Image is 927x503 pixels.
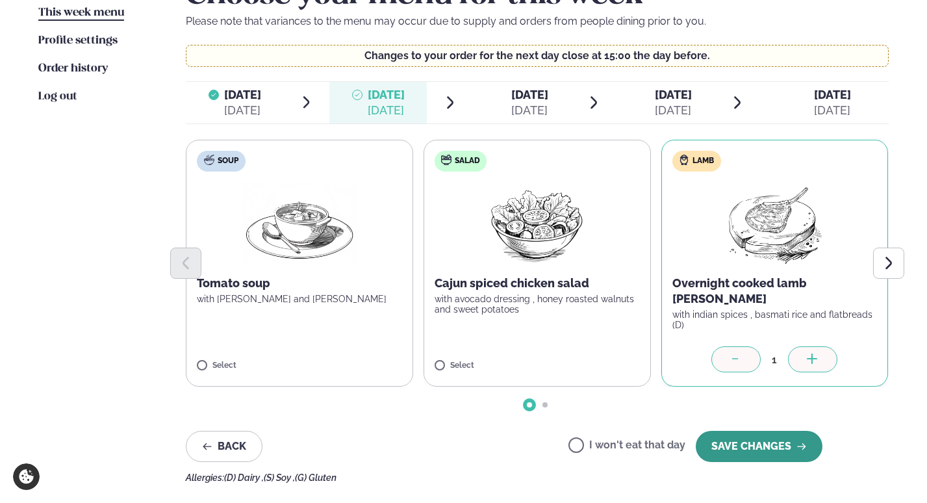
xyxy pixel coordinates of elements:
[186,431,262,462] button: Back
[38,91,77,102] span: Log out
[814,88,851,101] span: [DATE]
[264,472,295,483] span: (S) Soy ,
[38,5,124,21] a: This week menu
[38,61,108,77] a: Order history
[527,402,532,407] span: Go to slide 1
[38,7,124,18] span: This week menu
[692,156,714,166] span: Lamb
[38,63,108,74] span: Order history
[441,155,451,165] img: salad.svg
[761,352,788,367] div: 1
[511,103,548,118] div: [DATE]
[873,248,904,279] button: Next slide
[717,182,832,265] img: Lamb-Meat.png
[199,51,875,61] p: Changes to your order for the next day close at 15:00 the day before.
[224,472,264,483] span: (D) Dairy ,
[295,472,337,483] span: (G) Gluten
[186,472,889,483] div: Allergies:
[455,156,480,166] span: Salad
[38,33,118,49] a: Profile settings
[655,88,692,101] span: [DATE]
[511,88,548,101] span: [DATE]
[435,294,640,315] p: with avocado dressing , honey roasted walnuts and sweet potatoes
[38,35,118,46] span: Profile settings
[814,103,851,118] div: [DATE]
[679,155,689,165] img: Lamb.svg
[435,276,640,291] p: Cajun spiced chicken salad
[672,276,878,307] p: Overnight cooked lamb [PERSON_NAME]
[479,182,594,265] img: Salad.png
[542,402,548,407] span: Go to slide 2
[186,14,889,29] p: Please note that variances to the menu may occur due to supply and orders from people dining prio...
[197,276,402,291] p: Tomato soup
[224,103,261,118] div: [DATE]
[38,89,77,105] a: Log out
[696,431,822,462] button: SAVE CHANGES
[368,103,405,118] div: [DATE]
[655,103,692,118] div: [DATE]
[218,156,238,166] span: Soup
[672,309,878,330] p: with indian spices , basmati rice and flatbreads (D)
[368,88,405,101] span: [DATE]
[170,248,201,279] button: Previous slide
[204,155,214,165] img: soup.svg
[13,463,40,490] a: Cookie settings
[224,87,261,103] span: [DATE]
[197,294,402,304] p: with [PERSON_NAME] and [PERSON_NAME]
[242,182,357,265] img: Soup.png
